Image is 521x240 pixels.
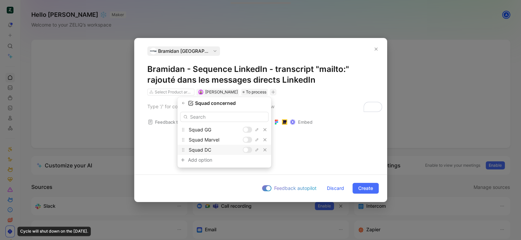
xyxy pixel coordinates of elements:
div: Cycle will shut down on the [DATE]. [17,227,91,236]
div: Add option [188,156,238,164]
div: Squad concerned [178,100,271,107]
input: Search [180,112,269,122]
div: Squad Marvel [178,135,271,145]
div: Squad GG [178,125,271,135]
span: Squad Marvel [189,137,219,143]
span: Squad GG [189,127,211,132]
div: Squad DC [178,145,271,155]
span: Squad DC [189,147,211,153]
